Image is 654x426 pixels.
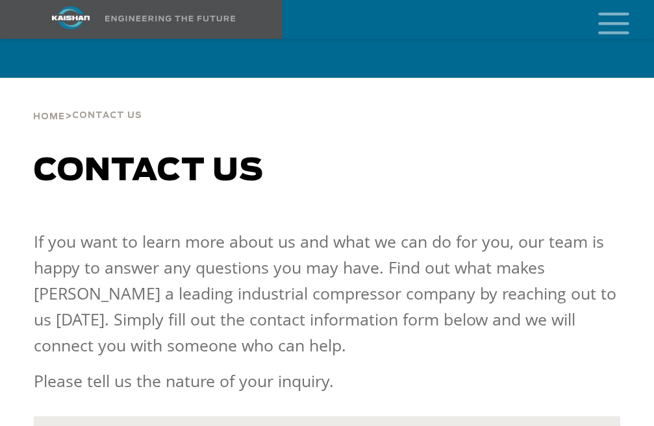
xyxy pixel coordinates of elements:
[34,156,264,187] span: Contact us
[72,112,142,120] span: Contact Us
[34,368,620,394] p: Please tell us the nature of your inquiry.
[22,6,119,29] img: kaishan logo
[34,228,620,358] p: If you want to learn more about us and what we can do for you, our team is happy to answer any qu...
[33,113,65,121] span: Home
[33,110,65,122] a: Home
[105,16,235,21] img: Engineering the future
[593,8,615,30] a: mobile menu
[33,78,142,127] div: >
